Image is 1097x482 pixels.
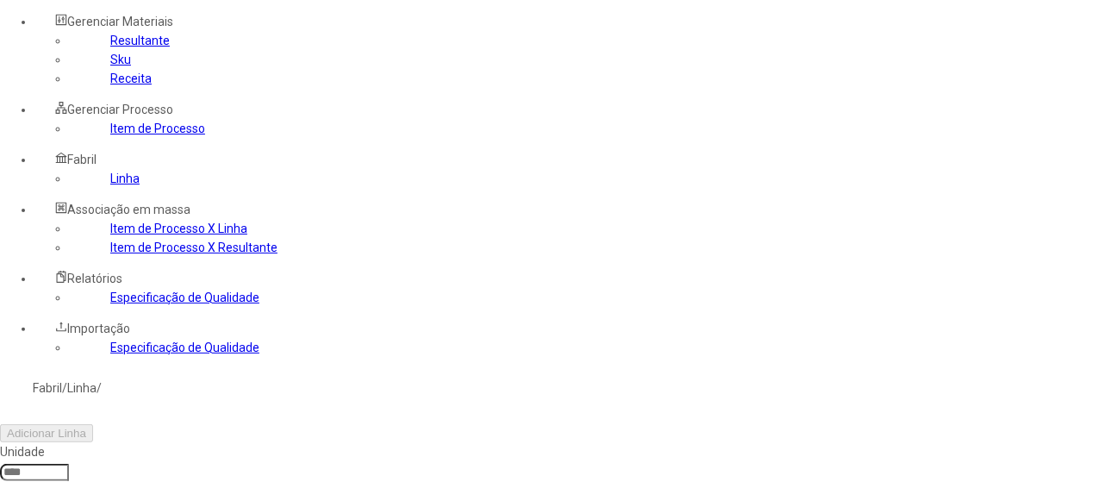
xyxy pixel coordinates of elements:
nz-breadcrumb-separator: / [62,381,67,395]
a: Receita [110,72,152,85]
span: Adicionar Linha [7,427,86,440]
a: Linha [67,381,97,395]
a: Especificação de Qualidade [110,291,259,304]
a: Item de Processo X Linha [110,222,247,235]
a: Sku [110,53,131,66]
a: Fabril [33,381,62,395]
span: Gerenciar Materiais [67,15,173,28]
a: Item de Processo [110,122,205,135]
nz-breadcrumb-separator: / [97,381,102,395]
a: Resultante [110,34,170,47]
span: Gerenciar Processo [67,103,173,116]
a: Item de Processo X Resultante [110,241,277,254]
span: Fabril [67,153,97,166]
a: Linha [110,172,140,185]
a: Especificação de Qualidade [110,341,259,354]
span: Relatórios [67,272,122,285]
span: Associação em massa [67,203,190,216]
span: Importação [67,322,130,335]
